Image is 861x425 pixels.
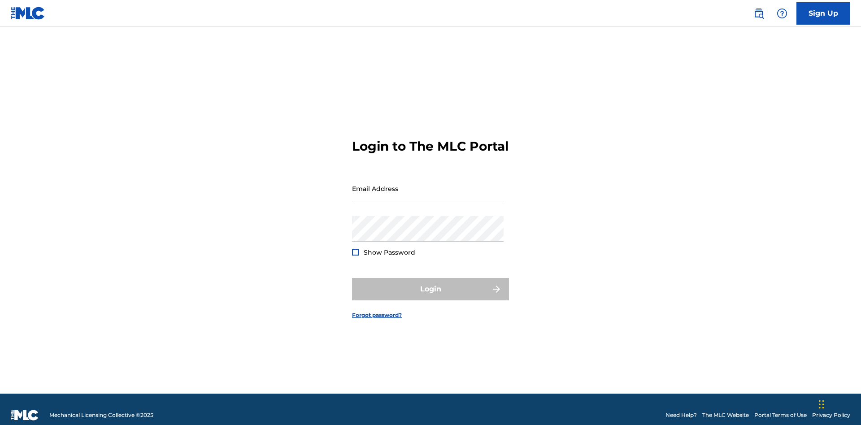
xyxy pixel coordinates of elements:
[665,411,697,419] a: Need Help?
[796,2,850,25] a: Sign Up
[702,411,749,419] a: The MLC Website
[777,8,787,19] img: help
[753,8,764,19] img: search
[773,4,791,22] div: Help
[816,382,861,425] iframe: Chat Widget
[750,4,768,22] a: Public Search
[11,7,45,20] img: MLC Logo
[819,391,824,418] div: Drag
[364,248,415,256] span: Show Password
[352,139,509,154] h3: Login to The MLC Portal
[11,410,39,421] img: logo
[49,411,153,419] span: Mechanical Licensing Collective © 2025
[812,411,850,419] a: Privacy Policy
[754,411,807,419] a: Portal Terms of Use
[352,311,402,319] a: Forgot password?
